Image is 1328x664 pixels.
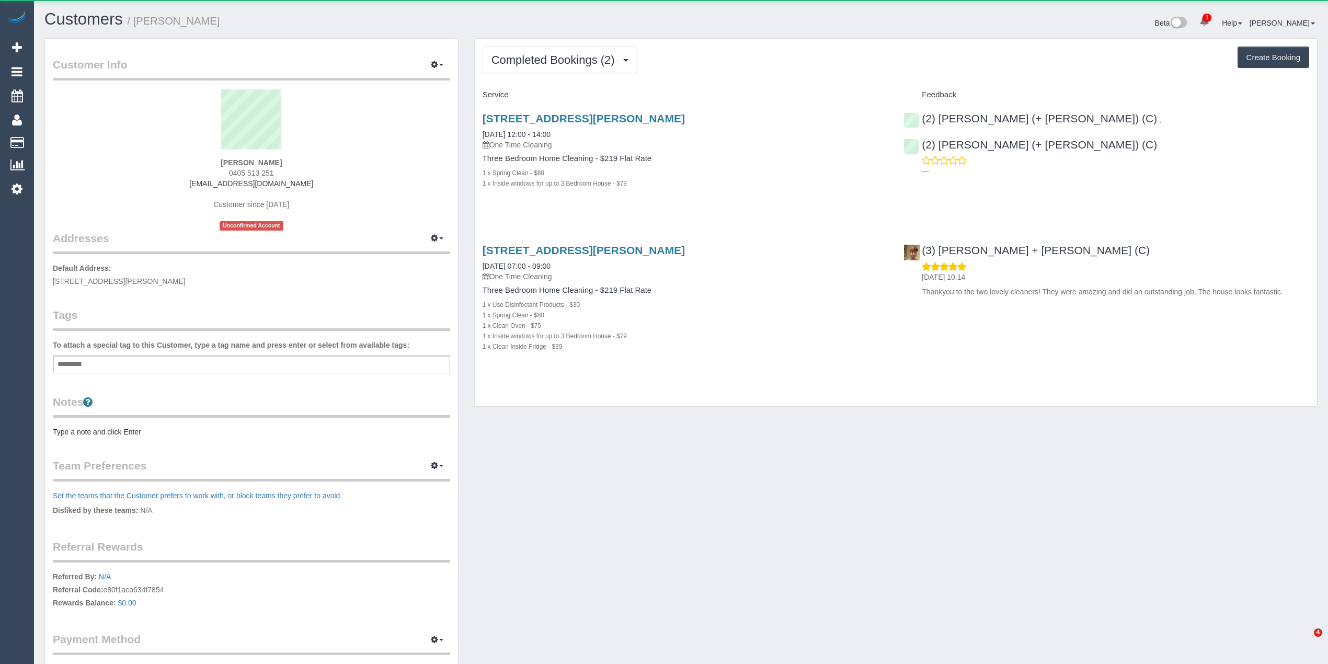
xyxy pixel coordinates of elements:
a: Set the teams that the Customer prefers to work with, or block teams they prefer to avoid [53,491,340,500]
legend: Customer Info [53,57,450,81]
label: Referred By: [53,571,97,582]
strong: [PERSON_NAME] [221,158,282,167]
legend: Notes [53,394,450,418]
label: Rewards Balance: [53,598,116,608]
a: (2) [PERSON_NAME] (+ [PERSON_NAME]) (C) [903,112,1157,124]
h4: Three Bedroom Home Cleaning - $219 Flat Rate [483,154,888,163]
a: [STREET_ADDRESS][PERSON_NAME] [483,244,685,256]
small: 1 x Inside windows for up to 3 Bedroom House - $79 [483,333,627,340]
a: Beta [1155,19,1187,27]
h4: Three Bedroom Home Cleaning - $219 Flat Rate [483,286,888,295]
a: (3) [PERSON_NAME] + [PERSON_NAME] (C) [903,244,1150,256]
a: (2) [PERSON_NAME] (+ [PERSON_NAME]) (C) [903,139,1157,151]
h4: Feedback [903,90,1309,99]
p: Thankyou to the two lovely cleaners! They were amazing and did an outstanding job. The house look... [922,287,1309,297]
a: [PERSON_NAME] [1250,19,1315,27]
small: / [PERSON_NAME] [128,15,220,27]
button: Completed Bookings (2) [483,47,637,73]
small: 1 x Use Disinfectant Products - $30 [483,301,580,308]
p: --- [922,166,1309,176]
a: Customers [44,10,123,28]
span: , [1159,116,1161,124]
span: [STREET_ADDRESS][PERSON_NAME] [53,277,186,285]
p: [DATE] 10:14 [922,272,1309,282]
label: Default Address: [53,263,111,273]
img: New interface [1170,17,1187,30]
p: e80f1aca634f7854 [53,571,450,611]
span: Completed Bookings (2) [491,53,620,66]
legend: Team Preferences [53,458,450,482]
img: (3) Elias + Marina (C) [904,245,920,260]
label: Referral Code: [53,585,103,595]
a: [DATE] 12:00 - 14:00 [483,130,551,139]
button: Create Booking [1238,47,1309,68]
pre: Type a note and click Enter [53,427,450,437]
a: N/A [99,573,111,581]
span: 4 [1314,628,1322,637]
small: 1 x Inside windows for up to 3 Bedroom House - $79 [483,180,627,187]
span: N/A [140,506,152,514]
legend: Referral Rewards [53,539,450,563]
span: 1 [1203,14,1211,22]
span: Unconfirmed Account [220,221,283,230]
img: Automaid Logo [6,10,27,25]
a: Help [1222,19,1242,27]
span: 0405 513 251 [229,169,274,177]
small: 1 x Clean Oven - $75 [483,322,541,329]
a: 1 [1194,10,1215,33]
a: [EMAIL_ADDRESS][DOMAIN_NAME] [189,179,313,188]
p: One Time Cleaning [483,140,888,150]
legend: Tags [53,307,450,331]
small: 1 x Spring Clean - $80 [483,312,544,319]
legend: Payment Method [53,632,450,655]
small: 1 x Clean Inside Fridge - $39 [483,343,563,350]
label: To attach a special tag to this Customer, type a tag name and press enter or select from availabl... [53,340,409,350]
a: [STREET_ADDRESS][PERSON_NAME] [483,112,685,124]
small: 1 x Spring Clean - $80 [483,169,544,177]
a: $0.00 [118,599,136,607]
label: Disliked by these teams: [53,505,138,516]
a: [DATE] 07:00 - 09:00 [483,262,551,270]
h4: Service [483,90,888,99]
iframe: Intercom live chat [1292,628,1318,654]
p: One Time Cleaning [483,271,888,282]
span: Customer since [DATE] [213,200,289,209]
